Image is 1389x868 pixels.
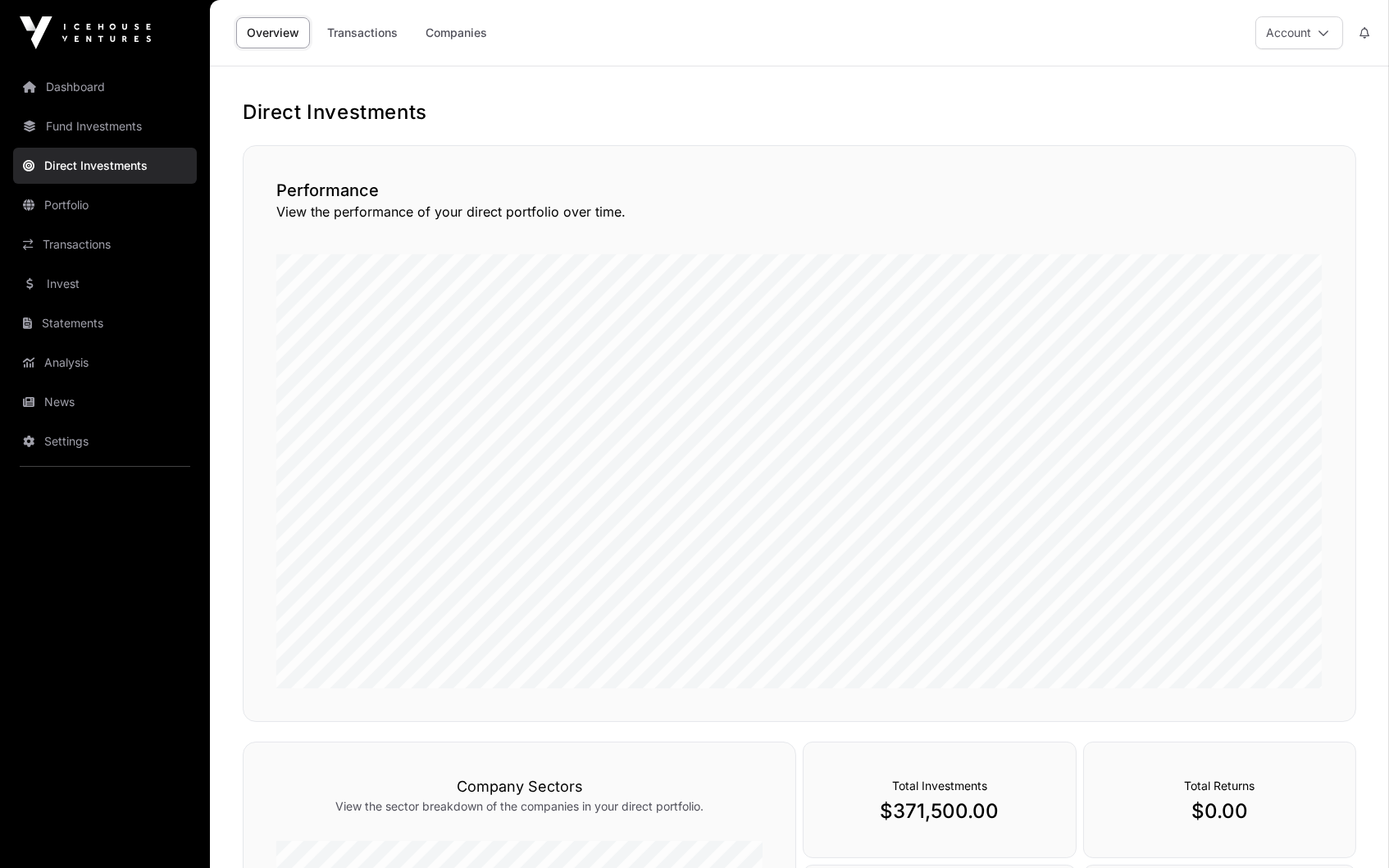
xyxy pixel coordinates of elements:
[13,226,197,263] a: Transactions
[1117,798,1323,825] p: $0.00
[1255,16,1343,49] button: Account
[20,16,151,49] img: Icehouse Ventures Logo
[13,384,197,420] a: News
[13,266,197,302] a: Invest
[13,305,197,341] a: Statements
[836,798,1042,825] p: $371,500.00
[13,108,197,144] a: Fund Investments
[415,17,498,48] a: Companies
[1307,789,1389,868] iframe: Chat Widget
[236,17,310,48] a: Overview
[13,69,197,105] a: Dashboard
[243,99,1356,126] h1: Direct Investments
[892,779,987,793] span: Total Investments
[1184,779,1255,793] span: Total Returns
[276,179,1323,202] h2: Performance
[276,202,1323,222] p: View the performance of your direct portfolio over time.
[317,17,408,48] a: Transactions
[276,775,763,798] h3: Company Sectors
[13,345,197,381] a: Analysis
[13,148,197,184] a: Direct Investments
[276,798,763,815] p: View the sector breakdown of the companies in your direct portfolio.
[13,423,197,459] a: Settings
[13,187,197,223] a: Portfolio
